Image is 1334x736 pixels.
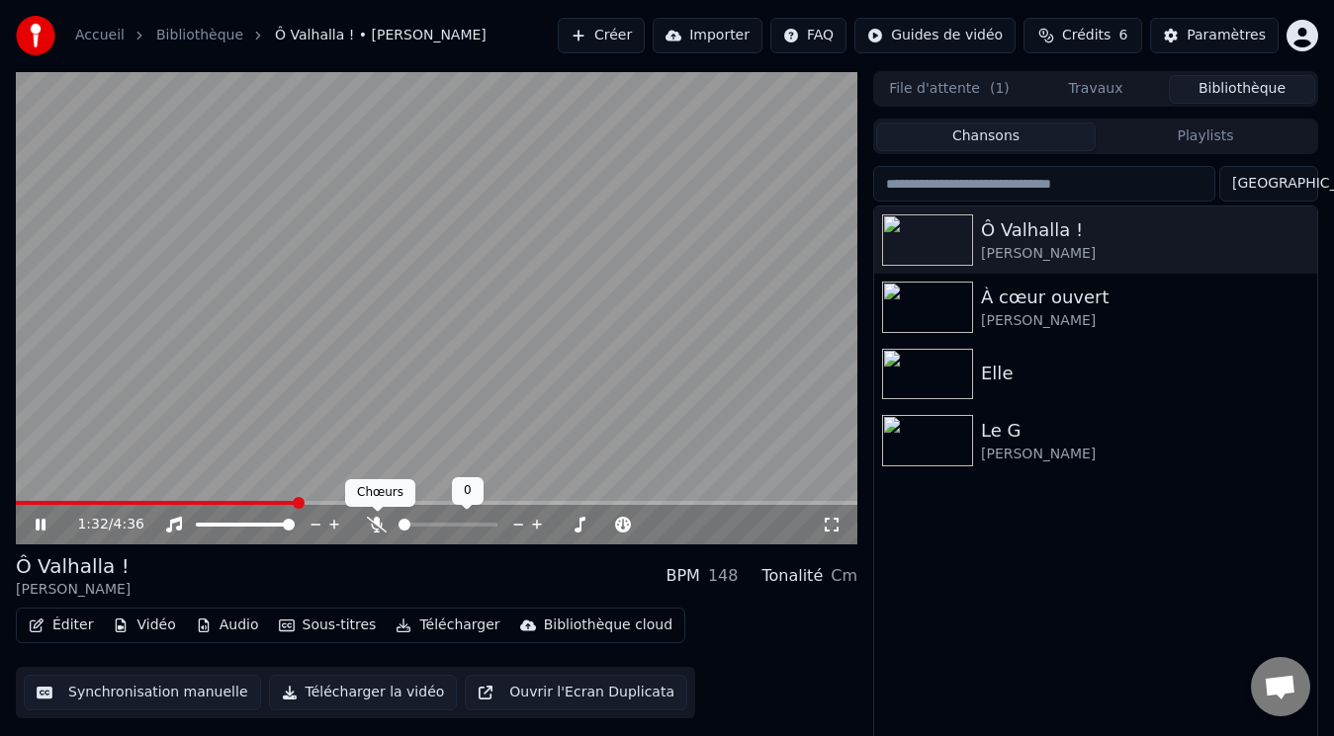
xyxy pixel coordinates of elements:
[269,675,458,710] button: Télécharger la vidéo
[275,26,487,45] span: Ô Valhalla ! • [PERSON_NAME]
[558,18,645,53] button: Créer
[831,564,857,588] div: Cm
[854,18,1016,53] button: Guides de vidéo
[77,515,108,534] span: 1:32
[1118,26,1127,45] span: 6
[345,479,415,507] div: Chœurs
[75,26,125,45] a: Accueil
[16,16,55,55] img: youka
[16,580,131,600] div: [PERSON_NAME]
[388,612,507,639] button: Télécharger
[1023,75,1169,104] button: Travaux
[981,445,1309,464] div: [PERSON_NAME]
[1251,657,1310,716] a: Ouvrir le chat
[21,612,101,639] button: Éditer
[990,79,1010,99] span: ( 1 )
[653,18,762,53] button: Importer
[1096,123,1315,151] button: Playlists
[876,75,1023,104] button: File d'attente
[1169,75,1315,104] button: Bibliothèque
[981,311,1309,331] div: [PERSON_NAME]
[981,360,1309,387] div: Elle
[75,26,487,45] nav: breadcrumb
[188,612,267,639] button: Audio
[452,477,484,505] div: 0
[465,675,687,710] button: Ouvrir l'Ecran Duplicata
[1187,26,1266,45] div: Paramètres
[105,612,183,639] button: Vidéo
[114,515,144,534] span: 4:36
[666,564,699,588] div: BPM
[1062,26,1111,45] span: Crédits
[770,18,846,53] button: FAQ
[1023,18,1142,53] button: Crédits6
[981,216,1309,244] div: Ô Valhalla !
[981,417,1309,445] div: Le G
[24,675,261,710] button: Synchronisation manuelle
[876,123,1096,151] button: Chansons
[1150,18,1279,53] button: Paramètres
[708,564,739,588] div: 148
[981,244,1309,264] div: [PERSON_NAME]
[156,26,243,45] a: Bibliothèque
[544,615,672,635] div: Bibliothèque cloud
[761,564,823,588] div: Tonalité
[77,515,125,534] div: /
[981,284,1309,311] div: À cœur ouvert
[16,552,131,580] div: Ô Valhalla !
[271,612,385,639] button: Sous-titres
